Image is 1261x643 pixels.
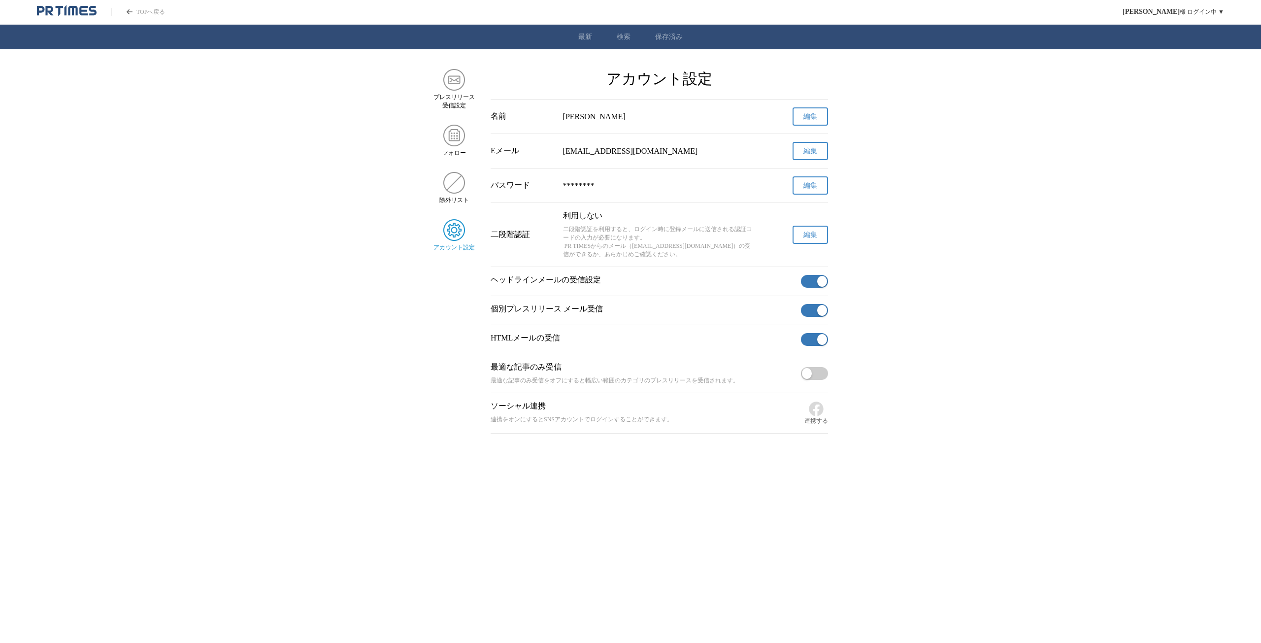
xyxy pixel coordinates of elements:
div: 二段階認証 [491,230,555,240]
span: プレスリリース 受信設定 [433,93,475,110]
p: 個別プレスリリース メール受信 [491,304,797,314]
p: 二段階認証を利用すると、ログイン時に登録メールに送信される認証コードの入力が必要になります。 PR TIMESからのメール（[EMAIL_ADDRESS][DOMAIN_NAME]）の受信ができ... [563,225,756,259]
button: 編集 [793,107,828,126]
span: フォロー [442,149,466,157]
span: [PERSON_NAME] [1123,8,1180,16]
p: 最適な記事のみ受信 [491,362,797,372]
span: 編集 [803,231,817,239]
button: 編集 [793,142,828,160]
button: 編集 [793,176,828,195]
a: プレスリリース 受信設定プレスリリース 受信設定 [433,69,475,110]
img: 除外リスト [443,172,465,194]
img: Facebook [808,401,824,417]
div: Eメール [491,146,555,156]
p: ソーシャル連携 [491,401,800,411]
p: 利用しない [563,211,756,221]
span: 除外リスト [439,196,469,204]
button: 編集 [793,226,828,244]
h2: アカウント設定 [491,69,828,89]
div: [EMAIL_ADDRESS][DOMAIN_NAME] [563,147,756,156]
a: 検索 [617,33,630,41]
img: プレスリリース 受信設定 [443,69,465,91]
a: 最新 [578,33,592,41]
img: アカウント設定 [443,219,465,241]
span: 編集 [803,112,817,121]
a: フォローフォロー [433,125,475,157]
a: PR TIMESのトップページはこちら [37,5,97,19]
span: 編集 [803,181,817,190]
span: 編集 [803,147,817,156]
button: 連携する [804,401,828,425]
span: 連携する [804,417,828,425]
a: PR TIMESのトップページはこちら [111,8,165,16]
div: 名前 [491,111,555,122]
img: フォロー [443,125,465,146]
a: 保存済み [655,33,683,41]
p: ヘッドラインメールの受信設定 [491,275,797,285]
a: アカウント設定アカウント設定 [433,219,475,252]
span: アカウント設定 [433,243,475,252]
p: HTMLメールの受信 [491,333,797,343]
a: 除外リスト除外リスト [433,172,475,204]
div: [PERSON_NAME] [563,112,756,121]
p: 最適な記事のみ受信をオフにすると幅広い範囲のカテゴリのプレスリリースを受信されます。 [491,376,797,385]
p: 連携をオンにするとSNSアカウントでログインすることができます。 [491,415,800,424]
nav: サイドメニュー [433,69,475,434]
div: パスワード [491,180,555,191]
